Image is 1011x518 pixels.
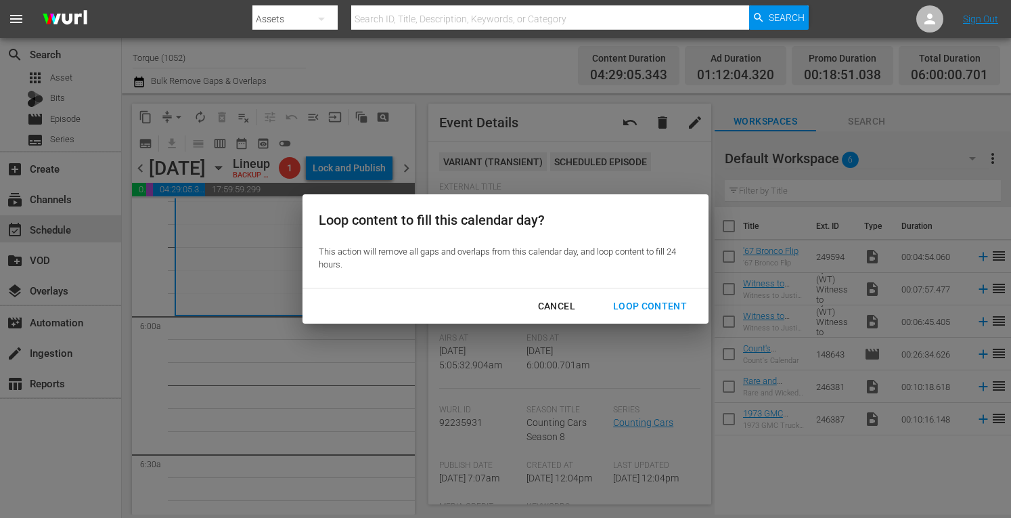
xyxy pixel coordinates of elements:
div: Loop Content [602,298,698,315]
img: ans4CAIJ8jUAAAAAAAAAAAAAAAAAAAAAAAAgQb4GAAAAAAAAAAAAAAAAAAAAAAAAJMjXAAAAAAAAAAAAAAAAAAAAAAAAgAT5G... [32,3,97,35]
div: Loop content to fill this calendar day? [319,211,684,230]
button: Cancel [522,294,591,319]
span: menu [8,11,24,27]
button: Loop Content [597,294,703,319]
a: Sign Out [963,14,998,24]
div: Cancel [527,298,586,315]
div: This action will remove all gaps and overlaps from this calendar day, and loop content to fill 24... [319,246,684,271]
span: Search [769,5,805,30]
